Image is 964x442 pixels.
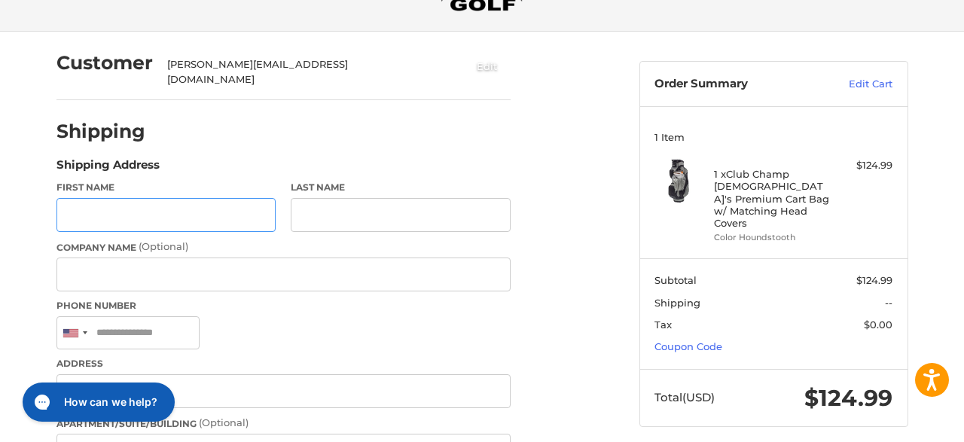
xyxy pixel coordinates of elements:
label: Phone Number [56,299,511,312]
span: Subtotal [654,274,697,286]
div: United States: +1 [57,317,92,349]
div: $124.99 [833,158,892,173]
small: (Optional) [139,240,188,252]
div: [PERSON_NAME][EMAIL_ADDRESS][DOMAIN_NAME] [167,57,435,87]
a: Coupon Code [654,340,722,352]
h3: Order Summary [654,77,816,92]
span: $124.99 [856,274,892,286]
h2: Customer [56,51,153,75]
li: Color Houndstooth [714,231,829,244]
span: -- [885,297,892,309]
small: (Optional) [199,416,249,428]
button: Edit [464,53,511,78]
label: Last Name [291,181,511,194]
label: Company Name [56,239,511,255]
h2: Shipping [56,120,145,143]
h4: 1 x Club Champ [DEMOGRAPHIC_DATA]'s Premium Cart Bag w/ Matching Head Covers [714,168,829,229]
h3: 1 Item [654,131,892,143]
a: Edit Cart [816,77,892,92]
span: Tax [654,319,672,331]
span: $124.99 [804,384,892,412]
label: Apartment/Suite/Building [56,416,511,431]
span: $0.00 [864,319,892,331]
label: First Name [56,181,276,194]
span: Shipping [654,297,700,309]
legend: Shipping Address [56,157,160,181]
span: Total (USD) [654,390,715,404]
iframe: Gorgias live chat messenger [15,377,179,427]
label: Address [56,357,511,370]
